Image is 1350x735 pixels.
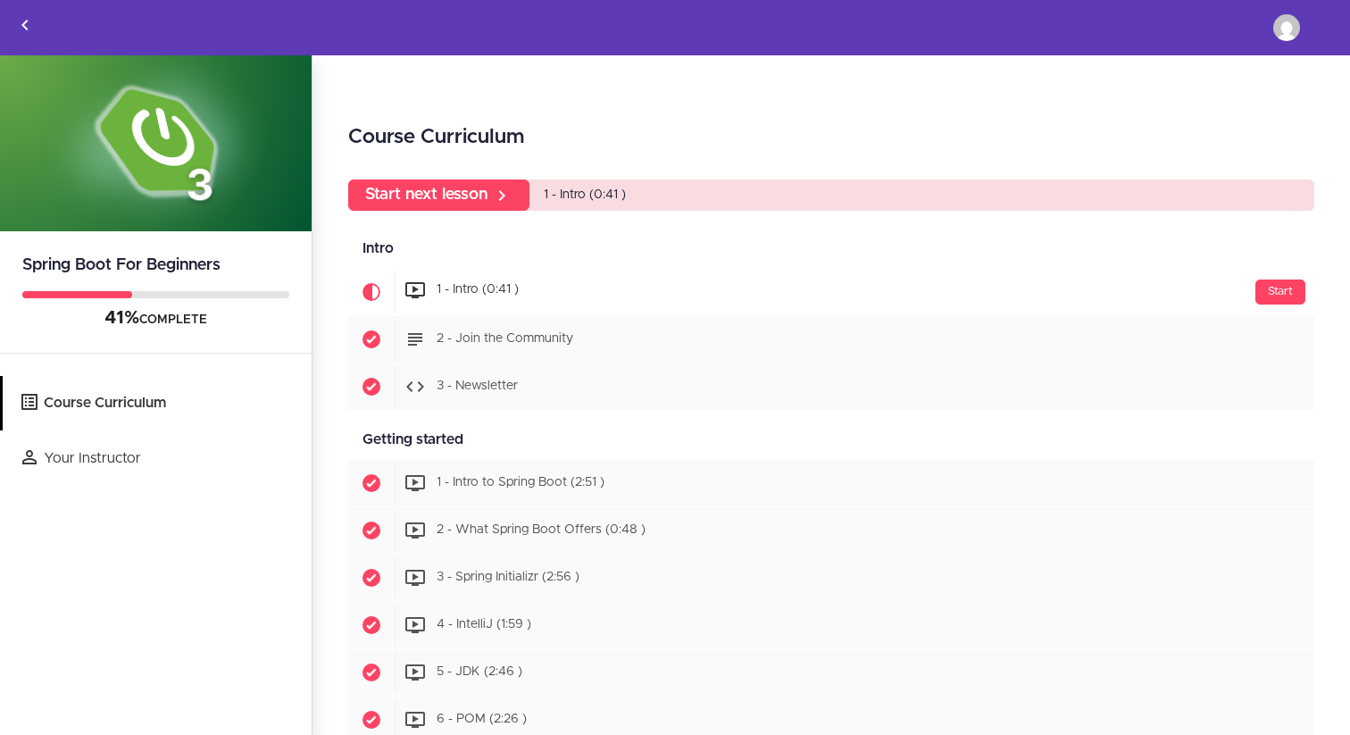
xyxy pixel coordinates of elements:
span: 6 - POM (2:26 ) [437,714,527,726]
span: Current item [348,269,395,315]
a: Completed item 4 - IntelliJ (1:59 ) [348,602,1314,648]
span: 41% [104,309,139,327]
span: Completed item [348,460,395,506]
div: Start [1255,280,1305,305]
span: 1 - Intro (0:41 ) [437,284,519,297]
span: Completed item [348,363,395,410]
span: Completed item [348,507,395,554]
span: 3 - Newsletter [437,380,518,393]
a: Current item Start 1 - Intro (0:41 ) [348,269,1314,315]
span: 1 - Intro (0:41 ) [544,188,626,201]
div: COMPLETE [22,307,289,330]
div: Intro [348,229,1314,269]
a: Completed item 5 - JDK (2:46 ) [348,649,1314,696]
span: Completed item [348,602,395,648]
span: 1 - Intro to Spring Boot (2:51 ) [437,477,604,489]
span: 3 - Spring Initializr (2:56 ) [437,572,579,584]
a: Course Curriculum [3,376,312,430]
a: Your Instructor [3,431,312,486]
span: 4 - IntelliJ (1:59 ) [437,619,531,631]
img: 1115038iu522@gmail.com [1273,14,1300,41]
span: 2 - What Spring Boot Offers (0:48 ) [437,524,646,537]
a: Completed item 3 - Newsletter [348,363,1314,410]
a: Completed item 1 - Intro to Spring Boot (2:51 ) [348,460,1314,506]
a: Start next lesson [348,180,529,211]
a: Completed item 2 - Join the Community [348,316,1314,363]
span: Completed item [348,316,395,363]
span: 2 - Join the Community [437,333,573,346]
svg: Back to courses [14,14,36,36]
div: Getting started [348,420,1314,460]
span: Completed item [348,555,395,601]
a: Completed item 3 - Spring Initializr (2:56 ) [348,555,1314,601]
h2: Course Curriculum [348,122,1314,153]
span: Completed item [348,649,395,696]
a: Back to courses [1,1,49,54]
span: 5 - JDK (2:46 ) [437,666,522,679]
a: Completed item 2 - What Spring Boot Offers (0:48 ) [348,507,1314,554]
